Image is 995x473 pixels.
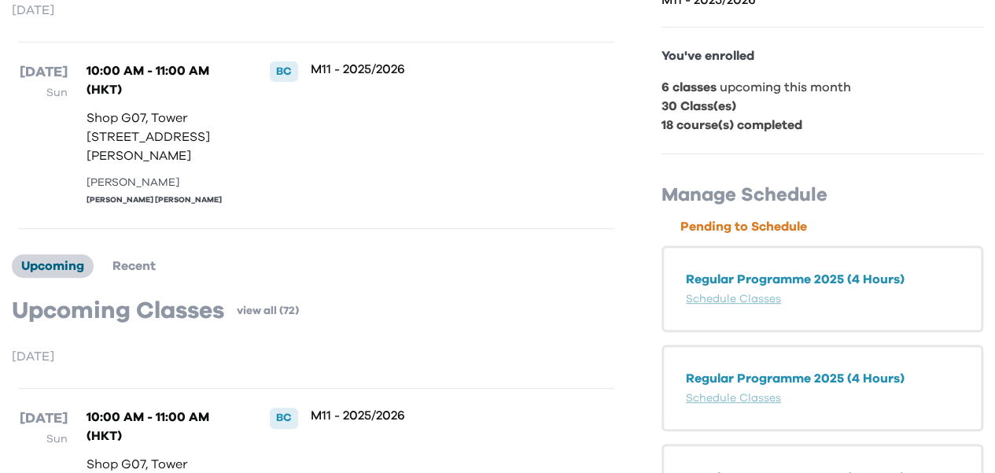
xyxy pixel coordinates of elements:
[87,109,236,165] p: Shop G07, Tower [STREET_ADDRESS][PERSON_NAME]
[680,217,983,236] p: Pending to Schedule
[18,430,68,449] p: Sun
[311,408,559,423] p: M11 - 2025/2026
[18,61,68,83] p: [DATE]
[661,81,717,94] b: 6 classes
[87,61,236,99] p: 10:00 AM - 11:00 AM (HKT)
[686,369,959,388] p: Regular Programme 2025 (4 Hours)
[661,78,983,97] p: upcoming this month
[112,260,156,272] span: Recent
[661,183,983,208] p: Manage Schedule
[661,46,983,65] p: You've enrolled
[270,61,298,82] div: BC
[686,393,781,404] a: Schedule Classes
[237,303,299,319] a: view all (72)
[661,100,736,113] b: 30 Class(es)
[686,270,959,289] p: Regular Programme 2025 (4 Hours)
[87,175,236,191] div: [PERSON_NAME]
[661,119,802,131] b: 18 course(s) completed
[686,294,781,305] a: Schedule Classes
[12,1,621,20] p: [DATE]
[87,408,236,445] p: 10:00 AM - 11:00 AM (HKT)
[18,83,68,102] p: Sun
[270,408,298,428] div: BC
[12,297,224,325] p: Upcoming Classes
[12,347,621,366] p: [DATE]
[87,194,236,206] div: [PERSON_NAME] [PERSON_NAME]
[311,61,559,77] p: M11 - 2025/2026
[18,408,68,430] p: [DATE]
[21,260,84,272] span: Upcoming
